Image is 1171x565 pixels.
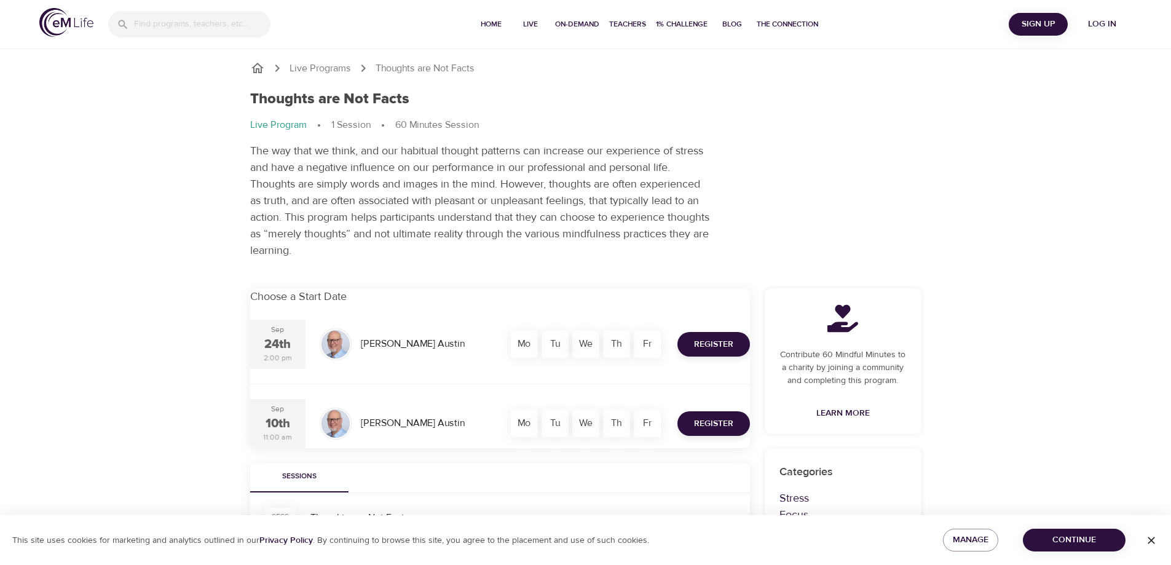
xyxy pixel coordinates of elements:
[331,118,371,132] p: 1 Session
[310,511,735,525] div: Thoughts are Not Facts
[677,411,750,436] button: Register
[259,535,313,546] a: Privacy Policy
[603,410,630,437] div: Th
[572,331,599,358] div: We
[250,90,409,108] h1: Thoughts are Not Facts
[266,415,290,433] div: 10th
[376,61,475,76] p: Thoughts are Not Facts
[779,464,907,480] p: Categories
[356,332,499,356] div: [PERSON_NAME] Austin
[250,288,750,305] p: Choose a Start Date
[271,325,284,335] div: Sep
[250,61,921,76] nav: breadcrumb
[395,118,479,132] p: 60 Minutes Session
[634,331,661,358] div: Fr
[511,410,538,437] div: Mo
[779,507,907,523] p: Focus
[779,349,907,387] p: Contribute 60 Mindful Minutes to a charity by joining a community and completing this program.
[555,18,599,31] span: On-Demand
[264,336,291,354] div: 24th
[356,411,499,435] div: [PERSON_NAME] Austin
[943,529,998,551] button: Manage
[1009,13,1068,36] button: Sign Up
[953,532,988,548] span: Manage
[272,512,289,522] div: SESS
[757,18,818,31] span: The Connection
[250,143,711,259] p: The way that we think, and our habitual thought patterns can increase our experience of stress an...
[271,404,284,414] div: Sep
[258,470,341,483] span: Sessions
[511,331,538,358] div: Mo
[811,402,875,425] a: Learn More
[603,331,630,358] div: Th
[290,61,351,76] a: Live Programs
[656,18,708,31] span: 1% Challenge
[609,18,646,31] span: Teachers
[250,118,921,133] nav: breadcrumb
[677,332,750,357] button: Register
[779,490,907,507] p: Stress
[694,337,733,352] span: Register
[1078,17,1127,32] span: Log in
[717,18,747,31] span: Blog
[1014,17,1063,32] span: Sign Up
[516,18,545,31] span: Live
[634,410,661,437] div: Fr
[264,353,292,363] div: 2:00 pm
[694,416,733,432] span: Register
[476,18,506,31] span: Home
[572,410,599,437] div: We
[816,406,870,421] span: Learn More
[39,8,93,37] img: logo
[542,331,569,358] div: Tu
[1073,13,1132,36] button: Log in
[1023,529,1126,551] button: Continue
[250,118,307,132] p: Live Program
[134,11,270,38] input: Find programs, teachers, etc...
[542,410,569,437] div: Tu
[263,432,292,443] div: 11:00 am
[1033,532,1116,548] span: Continue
